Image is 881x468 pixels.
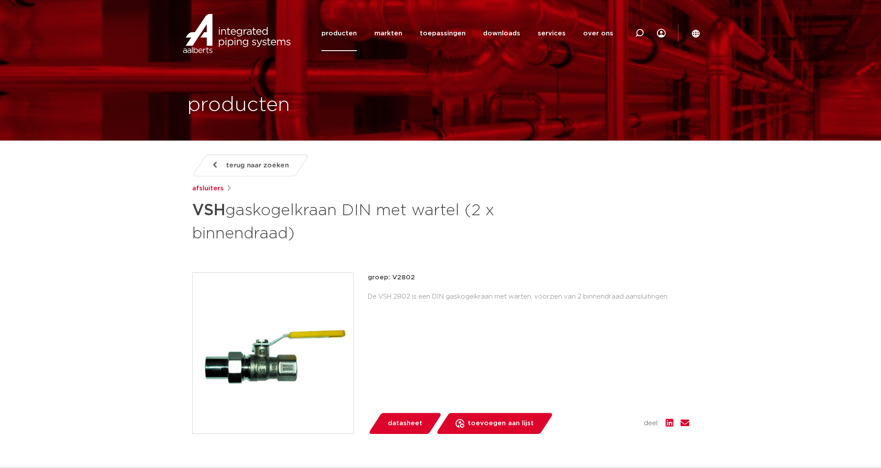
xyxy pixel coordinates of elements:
[192,197,520,244] h1: gaskogelkraan DIN met wartel (2 x binnendraad)
[583,16,613,51] a: over ons
[644,418,659,429] span: deel:
[368,272,689,283] p: groep: V2802
[420,16,466,51] a: toepassingen
[187,91,290,119] h1: producten
[321,16,613,51] nav: Menu
[468,416,534,430] span: toevoegen aan lijst
[226,158,289,172] span: terug naar zoeken
[368,290,689,304] div: De VSH 2802 is een DIN gaskogelkraan met warten, voorzien van 2 binnendraad aansluitingen.
[192,155,309,176] a: terug naar zoeken
[538,16,566,51] a: services
[321,16,357,51] a: producten
[368,413,442,434] a: datasheet
[192,203,225,218] strong: VSH
[483,16,520,51] a: downloads
[374,16,402,51] a: markten
[657,16,666,51] div: my IPS
[193,273,353,434] img: Product Image for VSH gaskogelkraan DIN met wartel (2 x binnendraad)
[192,183,224,194] a: afsluiters
[388,416,422,430] span: datasheet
